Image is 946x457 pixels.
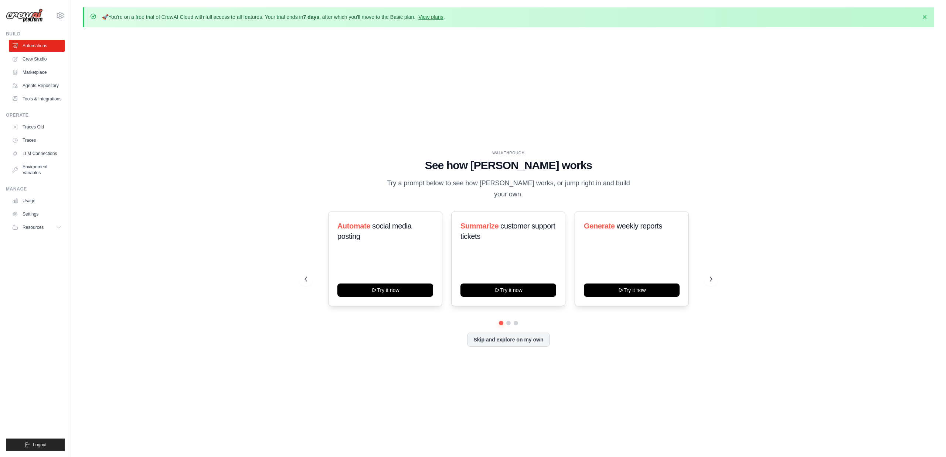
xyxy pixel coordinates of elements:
span: Summarize [460,222,498,230]
span: Automate [337,222,370,230]
p: Try a prompt below to see how [PERSON_NAME] works, or jump right in and build your own. [384,178,633,200]
span: Resources [23,224,44,230]
a: Tools & Integrations [9,93,65,105]
button: Skip and explore on my own [467,333,549,347]
a: Usage [9,195,65,207]
div: Operate [6,112,65,118]
button: Try it now [584,284,680,297]
img: Logo [6,8,43,23]
span: Generate [584,222,615,230]
a: Traces Old [9,121,65,133]
strong: 🚀 [102,14,108,20]
a: Environment Variables [9,161,65,179]
button: Logout [6,439,65,451]
h1: See how [PERSON_NAME] works [304,159,712,172]
span: social media posting [337,222,412,240]
span: Logout [33,442,47,448]
a: LLM Connections [9,148,65,159]
div: WALKTHROUGH [304,150,712,156]
button: Try it now [337,284,433,297]
a: Crew Studio [9,53,65,65]
a: Agents Repository [9,80,65,92]
button: Resources [9,221,65,233]
p: You're on a free trial of CrewAI Cloud with full access to all features. Your trial ends in , aft... [102,13,445,21]
a: Marketplace [9,66,65,78]
span: weekly reports [616,222,662,230]
a: Settings [9,208,65,220]
div: Build [6,31,65,37]
strong: 7 days [303,14,319,20]
span: customer support tickets [460,222,555,240]
button: Try it now [460,284,556,297]
a: Automations [9,40,65,52]
div: Manage [6,186,65,192]
a: Traces [9,134,65,146]
a: View plans [418,14,443,20]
